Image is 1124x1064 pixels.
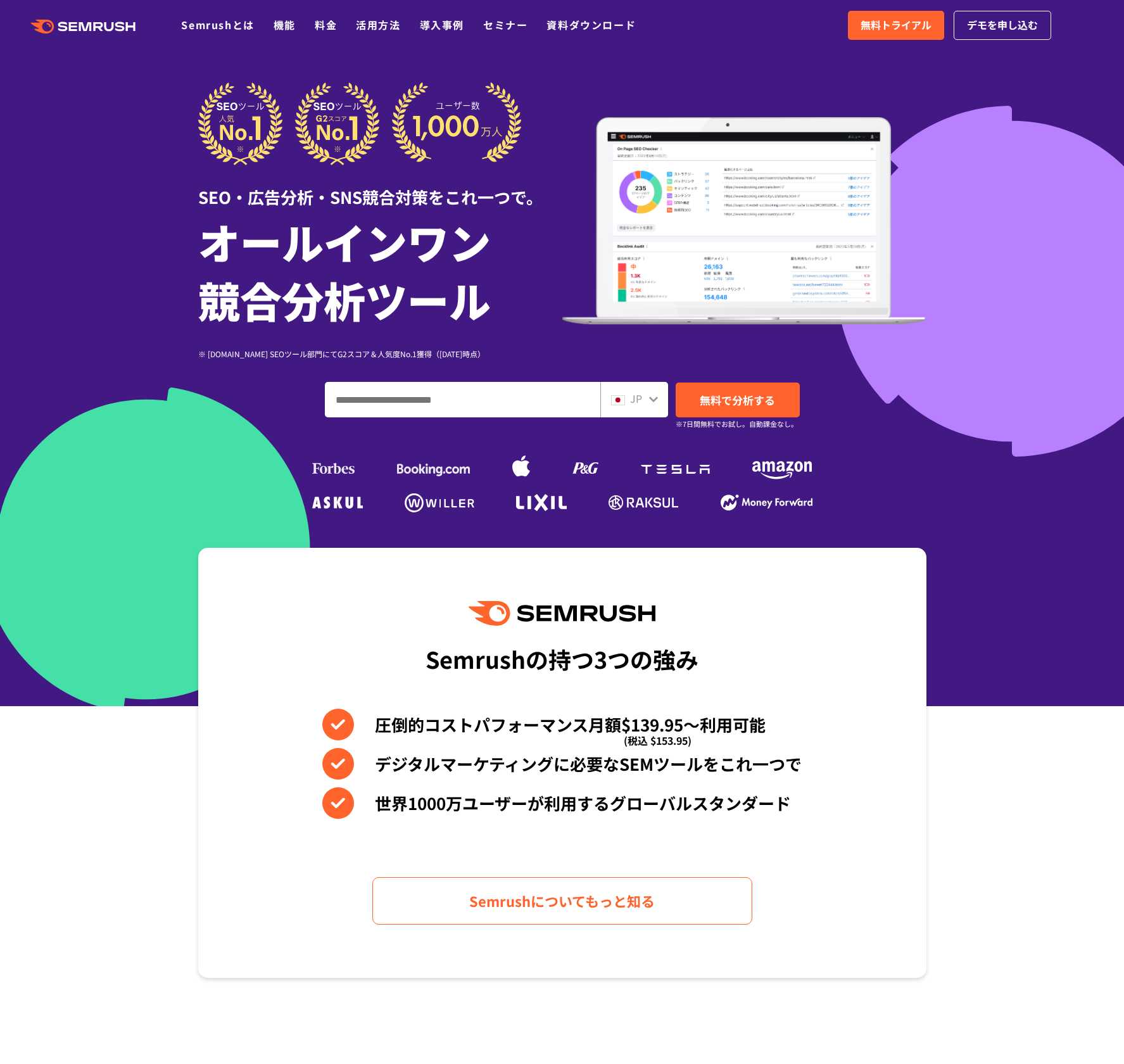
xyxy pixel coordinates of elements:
span: (税込 $153.95) [624,725,691,756]
span: デモを申し込む [967,17,1038,34]
span: 無料で分析する [700,392,775,408]
a: 導入事例 [420,17,464,32]
li: デジタルマーケティングに必要なSEMツールをこれ一つで [322,748,802,780]
a: 活用方法 [356,17,400,32]
input: ドメイン、キーワードまたはURLを入力してください [325,383,600,417]
a: 資料ダウンロード [546,17,636,32]
div: ※ [DOMAIN_NAME] SEOツール部門にてG2スコア＆人気度No.1獲得（[DATE]時点） [198,348,562,360]
a: Semrushとは [181,17,254,32]
div: Semrushの持つ3つの強み [426,635,698,682]
a: 無料で分析する [676,383,800,417]
a: 無料トライアル [848,11,944,40]
span: Semrushについてもっと知る [469,890,655,912]
span: 無料トライアル [861,17,931,34]
li: 世界1000万ユーザーが利用するグローバルスタンダード [322,787,802,819]
li: 圧倒的コストパフォーマンス月額$139.95〜利用可能 [322,709,802,740]
div: SEO・広告分析・SNS競合対策をこれ一つで。 [198,165,562,209]
h1: オールインワン 競合分析ツール [198,212,562,329]
a: 料金 [315,17,337,32]
a: Semrushについてもっと知る [372,877,752,925]
a: セミナー [483,17,527,32]
small: ※7日間無料でお試し。自動課金なし。 [676,418,798,430]
a: 機能 [274,17,296,32]
a: デモを申し込む [954,11,1051,40]
span: JP [630,391,642,406]
img: Semrush [469,601,655,626]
